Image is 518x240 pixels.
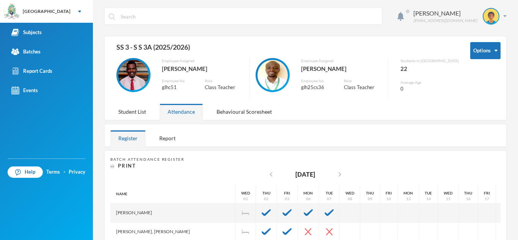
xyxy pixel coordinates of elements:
[151,130,184,146] div: Report
[46,168,60,176] a: Terms
[205,84,243,91] div: Class Teacher
[243,196,248,202] div: 01
[162,84,193,91] div: glhc51
[4,4,19,19] img: logo
[470,42,501,59] button: Options
[118,60,149,90] img: EMPLOYEE
[162,64,243,74] div: [PERSON_NAME]
[235,204,256,223] div: Independence Day
[301,78,333,84] div: Employee No.
[326,190,333,196] div: Tue
[368,196,372,202] div: 09
[11,48,41,56] div: Batches
[366,190,374,196] div: Thu
[400,80,459,85] div: Average Age
[162,58,243,64] div: Employee Assigned
[306,196,311,202] div: 06
[118,163,136,169] span: Print
[267,170,276,179] i: chevron_left
[110,42,459,58] div: SS 3 - S S 3A (2025/2026)
[400,64,459,74] div: 22
[295,170,315,179] div: [DATE]
[466,196,471,202] div: 16
[284,190,290,196] div: Fri
[344,78,382,84] div: Role
[64,168,65,176] div: ·
[400,85,459,93] div: 0
[386,190,392,196] div: Fri
[406,196,411,202] div: 13
[485,196,489,202] div: 17
[262,190,270,196] div: Thu
[425,190,432,196] div: Tue
[303,190,313,196] div: Mon
[483,9,499,24] img: STUDENT
[426,196,431,202] div: 14
[344,84,382,91] div: Class Teacher
[348,196,352,202] div: 08
[446,196,451,202] div: 15
[257,60,288,90] img: EMPLOYEE
[23,8,71,15] div: [GEOGRAPHIC_DATA]
[403,190,413,196] div: Mon
[241,190,250,196] div: Wed
[11,86,38,94] div: Events
[110,185,235,204] div: Name
[484,190,490,196] div: Fri
[209,104,280,120] div: Behavioural Scoresheet
[160,104,203,120] div: Attendance
[301,64,383,74] div: [PERSON_NAME]
[444,190,452,196] div: Wed
[120,8,378,25] input: Search
[335,170,344,179] i: chevron_right
[301,58,383,64] div: Employee Assigned
[345,190,354,196] div: Wed
[386,196,391,202] div: 10
[400,58,459,64] div: Students in [GEOGRAPHIC_DATA]
[108,13,115,20] img: search
[413,18,477,24] div: [EMAIL_ADDRESS][DOMAIN_NAME]
[162,78,193,84] div: Employee No.
[110,157,184,162] span: Batch Attendance Register
[11,28,42,36] div: Subjects
[110,104,154,120] div: Student List
[301,84,333,91] div: glh25cs36
[110,204,235,223] div: [PERSON_NAME]
[8,166,43,178] a: Help
[11,67,52,75] div: Report Cards
[413,9,477,18] div: [PERSON_NAME]
[327,196,331,202] div: 07
[69,168,85,176] a: Privacy
[264,196,268,202] div: 02
[110,130,146,146] div: Register
[285,196,289,202] div: 03
[205,78,243,84] div: Role
[464,190,472,196] div: Thu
